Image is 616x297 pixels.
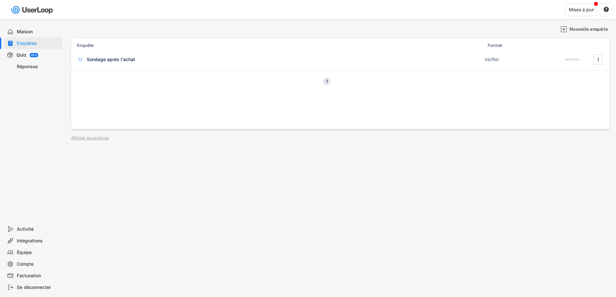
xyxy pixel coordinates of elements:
img: AddMajor.svg [560,26,567,33]
font: Sondage après l'achat [87,57,135,62]
font: Afficher les archives [71,135,109,140]
font: Facturation [17,273,41,278]
button:  [595,55,601,64]
font: Nouvelle enquête [569,27,608,32]
font: Compte [17,261,34,267]
font: 1 [326,79,328,84]
font: Maison [17,29,33,34]
button:  [603,7,609,13]
text:  [598,56,599,63]
font: Réponses [17,64,38,69]
font: Vérifier [484,57,499,62]
font: RÉPONSES [566,58,579,61]
font: Enquêtes [17,40,37,46]
font: Quiz [16,52,27,58]
text:  [604,6,609,12]
font: Se déconnecter [17,284,51,290]
font: BÊTA [31,54,37,57]
font: Enquête [77,43,94,48]
font: Activité [17,226,34,232]
img: userloop-logo-01.svg [10,3,55,16]
font: Mises à jour [569,7,594,12]
font: Équipe [17,249,32,255]
font: Format [488,43,502,48]
font: Intégrations [17,238,43,243]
